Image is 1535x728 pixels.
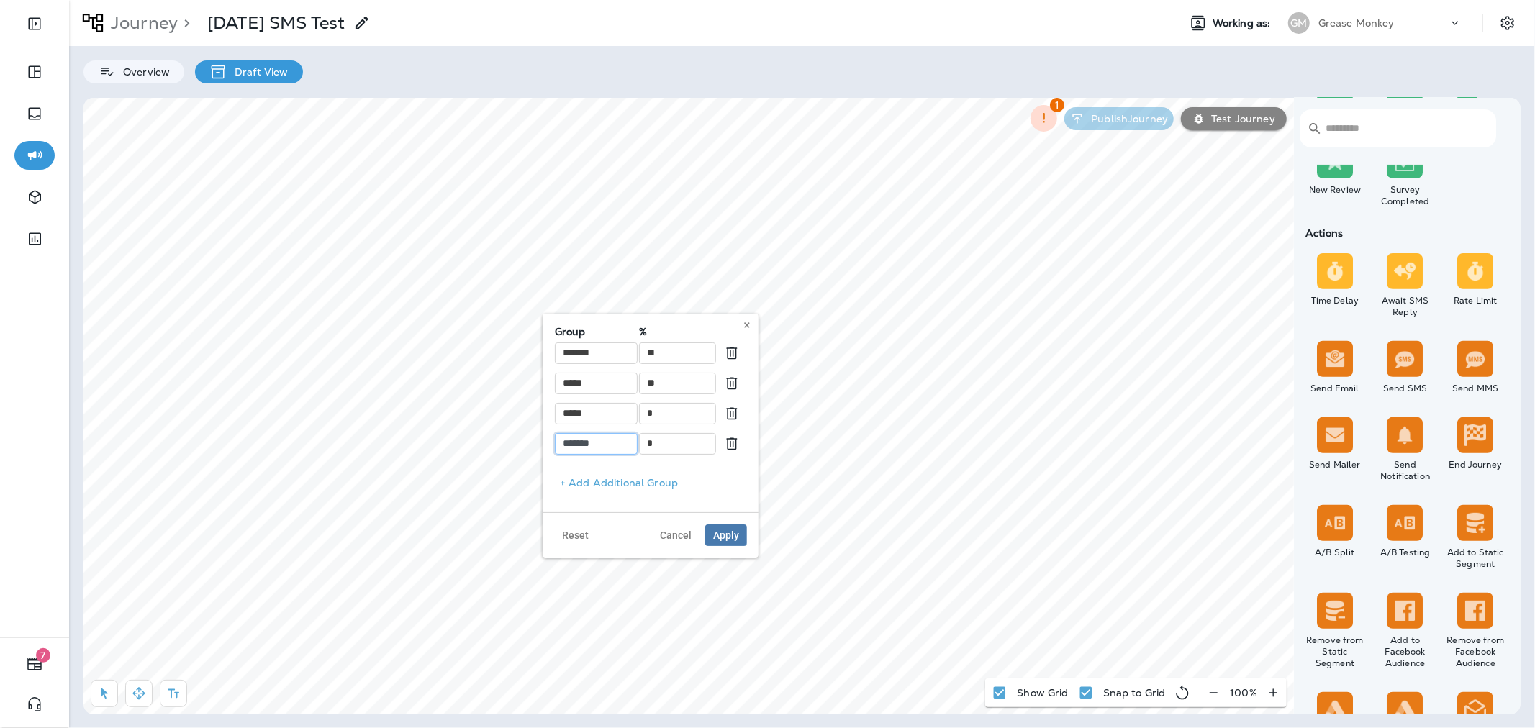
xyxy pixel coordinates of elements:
button: Settings [1495,10,1521,36]
th: Group [554,325,638,338]
div: Remove from Facebook Audience [1443,634,1508,669]
span: 7 [36,648,50,663]
p: Draft View [227,66,288,78]
div: Send MMS [1443,383,1508,394]
div: GM [1288,12,1310,34]
button: Test Journey [1181,107,1287,130]
div: Send Mailer [1303,459,1367,470]
span: Working as: [1213,17,1274,29]
p: Overview [116,66,170,78]
button: Expand Sidebar [14,9,55,38]
p: Journey [105,12,178,34]
div: Send SMS [1373,383,1438,394]
div: New Review [1303,184,1367,196]
div: End Journey [1443,459,1508,470]
p: Snap to Grid [1103,687,1166,699]
div: Survey Completed [1373,184,1438,207]
div: Add to Static Segment [1443,547,1508,570]
p: Show Grid [1017,687,1068,699]
span: Reset [562,530,589,540]
p: Test Journey [1205,113,1275,124]
div: A/B Split [1303,547,1367,558]
div: Remove from Static Segment [1303,634,1367,669]
div: Actions [1300,227,1511,239]
span: Cancel [660,530,692,540]
button: Apply [705,524,747,546]
div: A/B Testing [1373,547,1438,558]
button: 7 [14,650,55,678]
th: % [638,325,717,338]
p: 100 % [1230,687,1257,699]
button: Cancel [652,524,699,546]
div: Send Notification [1373,459,1438,482]
div: Await SMS Reply [1373,295,1438,318]
div: Add to Facebook Audience [1373,634,1438,669]
span: Apply [713,530,739,540]
p: Grease Monkey [1318,17,1395,29]
button: + Add Additional Group [554,466,747,501]
p: [DATE] SMS Test [207,12,345,34]
div: Labor Day SMS Test [207,12,345,34]
div: Time Delay [1303,295,1367,306]
button: Reset [554,524,597,546]
p: > [178,12,190,34]
div: Rate Limit [1443,295,1508,306]
div: Send Email [1303,383,1367,394]
span: 1 [1050,98,1064,112]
